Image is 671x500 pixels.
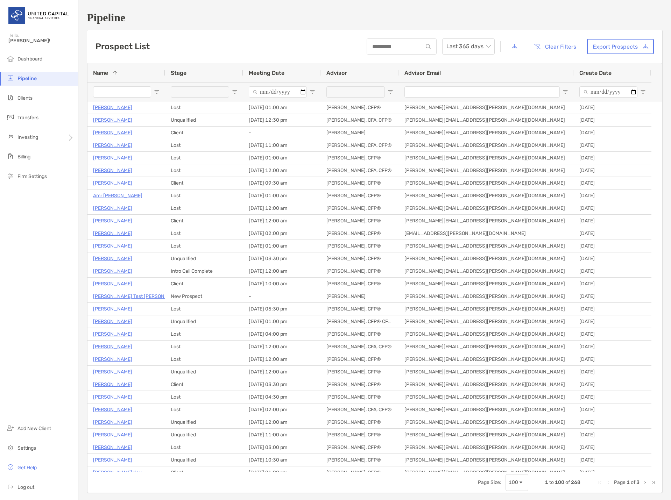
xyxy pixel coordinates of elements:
div: [PERSON_NAME][EMAIL_ADDRESS][PERSON_NAME][DOMAIN_NAME] [399,403,574,416]
div: [DATE] 03:00 pm [243,441,321,453]
img: add_new_client icon [6,424,15,432]
div: [DATE] [574,429,651,441]
div: [DATE] [574,466,651,479]
div: Client [165,215,243,227]
div: [DATE] 12:00 am [243,164,321,177]
div: [PERSON_NAME][EMAIL_ADDRESS][PERSON_NAME][DOMAIN_NAME] [399,366,574,378]
img: firm-settings icon [6,172,15,180]
div: [DATE] [574,378,651,391]
div: [DATE] 12:00 am [243,341,321,353]
a: [PERSON_NAME] [93,204,132,213]
div: [DATE] 01:00 pm [243,315,321,328]
a: [PERSON_NAME] [93,254,132,263]
div: [DATE] [574,202,651,214]
div: [DATE] [574,290,651,302]
div: Unqualified [165,366,243,378]
div: Lost [165,139,243,151]
div: Lost [165,328,243,340]
div: [PERSON_NAME], CFP® CFA® [321,315,399,328]
div: [PERSON_NAME], CFP® [321,454,399,466]
div: Client [165,278,243,290]
div: [DATE] 02:00 pm [243,227,321,240]
div: [PERSON_NAME][EMAIL_ADDRESS][PERSON_NAME][DOMAIN_NAME] [399,139,574,151]
a: [PERSON_NAME] [93,103,132,112]
p: [PERSON_NAME] [93,242,132,250]
div: [DATE] [574,164,651,177]
a: [PERSON_NAME] [93,305,132,313]
div: [DATE] 12:00 am [243,202,321,214]
img: United Capital Logo [8,3,70,28]
div: Lost [165,403,243,416]
img: billing icon [6,152,15,160]
div: [DATE] [574,252,651,265]
div: [PERSON_NAME], CFA, CFP® [321,139,399,151]
div: [PERSON_NAME], CFP® [321,152,399,164]
span: Dashboard [17,56,42,62]
span: Create Date [579,70,612,76]
div: [DATE] [574,240,651,252]
div: [DATE] [574,114,651,126]
div: [DATE] 09:30 am [243,177,321,189]
div: [DATE] 12:00 am [243,215,321,227]
div: [PERSON_NAME], CFP® [321,190,399,202]
div: [PERSON_NAME], CFP® [321,303,399,315]
span: Add New Client [17,426,51,431]
div: [DATE] 05:30 pm [243,303,321,315]
span: Transfers [17,115,38,121]
a: [PERSON_NAME] [93,166,132,175]
a: [PERSON_NAME] [93,330,132,338]
h1: Pipeline [87,11,663,24]
div: [PERSON_NAME][EMAIL_ADDRESS][PERSON_NAME][DOMAIN_NAME] [399,290,574,302]
div: [DATE] 03:30 pm [243,252,321,265]
a: [PERSON_NAME] [93,128,132,137]
button: Open Filter Menu [232,89,238,95]
a: [PERSON_NAME] [93,229,132,238]
a: [PERSON_NAME] [93,393,132,401]
span: Investing [17,134,38,140]
div: [PERSON_NAME], CFP® [321,265,399,277]
div: Unqualified [165,416,243,428]
div: Unqualified [165,454,243,466]
p: [PERSON_NAME] Test [PERSON_NAME] [93,292,183,301]
span: Name [93,70,108,76]
div: Client [165,127,243,139]
div: [PERSON_NAME], CFP® [321,328,399,340]
div: [PERSON_NAME], CFP® [321,215,399,227]
span: Pipeline [17,76,37,81]
div: [DATE] [574,278,651,290]
span: 3 [636,479,640,485]
div: [DATE] [574,127,651,139]
div: [DATE] [574,177,651,189]
button: Open Filter Menu [640,89,646,95]
div: [PERSON_NAME][EMAIL_ADDRESS][PERSON_NAME][DOMAIN_NAME] [399,378,574,391]
button: Open Filter Menu [154,89,160,95]
div: [DATE] 04:30 pm [243,391,321,403]
div: [PERSON_NAME][EMAIL_ADDRESS][PERSON_NAME][DOMAIN_NAME] [399,127,574,139]
div: [PERSON_NAME], CFP® [321,278,399,290]
div: [PERSON_NAME][EMAIL_ADDRESS][PERSON_NAME][DOMAIN_NAME] [399,328,574,340]
div: [PERSON_NAME] [321,127,399,139]
div: [PERSON_NAME][EMAIL_ADDRESS][PERSON_NAME][DOMAIN_NAME] [399,429,574,441]
a: [PERSON_NAME] Key [93,468,142,477]
p: [PERSON_NAME] [93,380,132,389]
div: [DATE] [574,328,651,340]
a: [PERSON_NAME] [93,116,132,124]
div: Previous Page [606,480,611,485]
div: Unqualified [165,252,243,265]
a: [PERSON_NAME] [93,317,132,326]
div: Page Size: [478,479,501,485]
input: Create Date Filter Input [579,86,637,98]
span: Log out [17,484,34,490]
div: [PERSON_NAME][EMAIL_ADDRESS][PERSON_NAME][DOMAIN_NAME] [399,101,574,114]
div: Lost [165,190,243,202]
div: [DATE] 12:00 am [243,265,321,277]
div: [PERSON_NAME][EMAIL_ADDRESS][PERSON_NAME][DOMAIN_NAME] [399,391,574,403]
div: [PERSON_NAME], CFP® [321,391,399,403]
div: [PERSON_NAME][EMAIL_ADDRESS][PERSON_NAME][DOMAIN_NAME] [399,441,574,453]
input: Advisor Email Filter Input [404,86,560,98]
div: [PERSON_NAME][EMAIL_ADDRESS][PERSON_NAME][DOMAIN_NAME] [399,190,574,202]
div: [PERSON_NAME][EMAIL_ADDRESS][PERSON_NAME][DOMAIN_NAME] [399,252,574,265]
